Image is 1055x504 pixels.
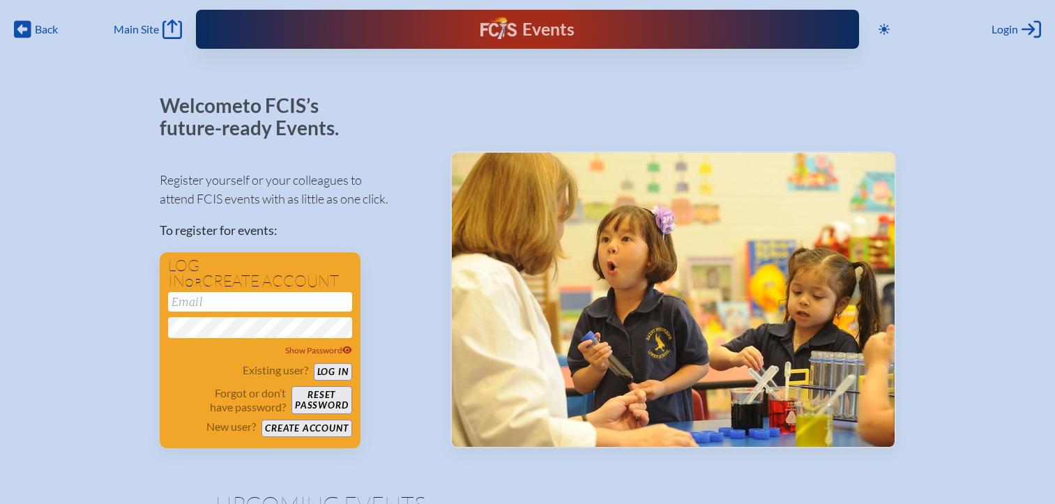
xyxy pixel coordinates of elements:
[168,258,352,289] h1: Log in create account
[243,363,308,377] p: Existing user?
[160,95,355,139] p: Welcome to FCIS’s future-ready Events.
[285,345,352,356] span: Show Password
[114,22,159,36] span: Main Site
[992,22,1018,36] span: Login
[35,22,58,36] span: Back
[114,20,182,39] a: Main Site
[185,275,202,289] span: or
[160,171,428,208] p: Register yourself or your colleagues to attend FCIS events with as little as one click.
[291,386,351,414] button: Resetpassword
[206,420,256,434] p: New user?
[168,292,352,312] input: Email
[452,153,895,447] img: Events
[314,363,352,381] button: Log in
[261,420,351,437] button: Create account
[168,386,287,414] p: Forgot or don’t have password?
[160,221,428,240] p: To register for events:
[384,17,671,42] div: FCIS Events — Future ready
